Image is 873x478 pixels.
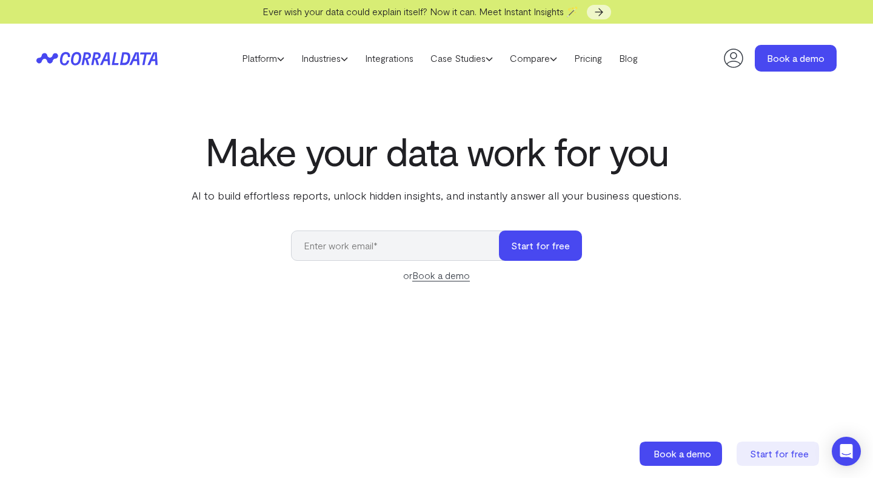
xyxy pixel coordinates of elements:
[189,187,684,203] p: AI to build effortless reports, unlock hidden insights, and instantly answer all your business qu...
[263,5,578,17] span: Ever wish your data could explain itself? Now it can. Meet Instant Insights 🪄
[654,448,711,459] span: Book a demo
[422,49,501,67] a: Case Studies
[233,49,293,67] a: Platform
[832,437,861,466] div: Open Intercom Messenger
[750,448,809,459] span: Start for free
[737,442,821,466] a: Start for free
[501,49,566,67] a: Compare
[566,49,610,67] a: Pricing
[293,49,356,67] a: Industries
[291,231,511,261] input: Enter work email*
[640,442,724,466] a: Book a demo
[189,129,684,173] h1: Make your data work for you
[356,49,422,67] a: Integrations
[412,269,470,281] a: Book a demo
[499,231,582,261] button: Start for free
[291,268,582,283] div: or
[610,49,646,67] a: Blog
[755,45,837,72] a: Book a demo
